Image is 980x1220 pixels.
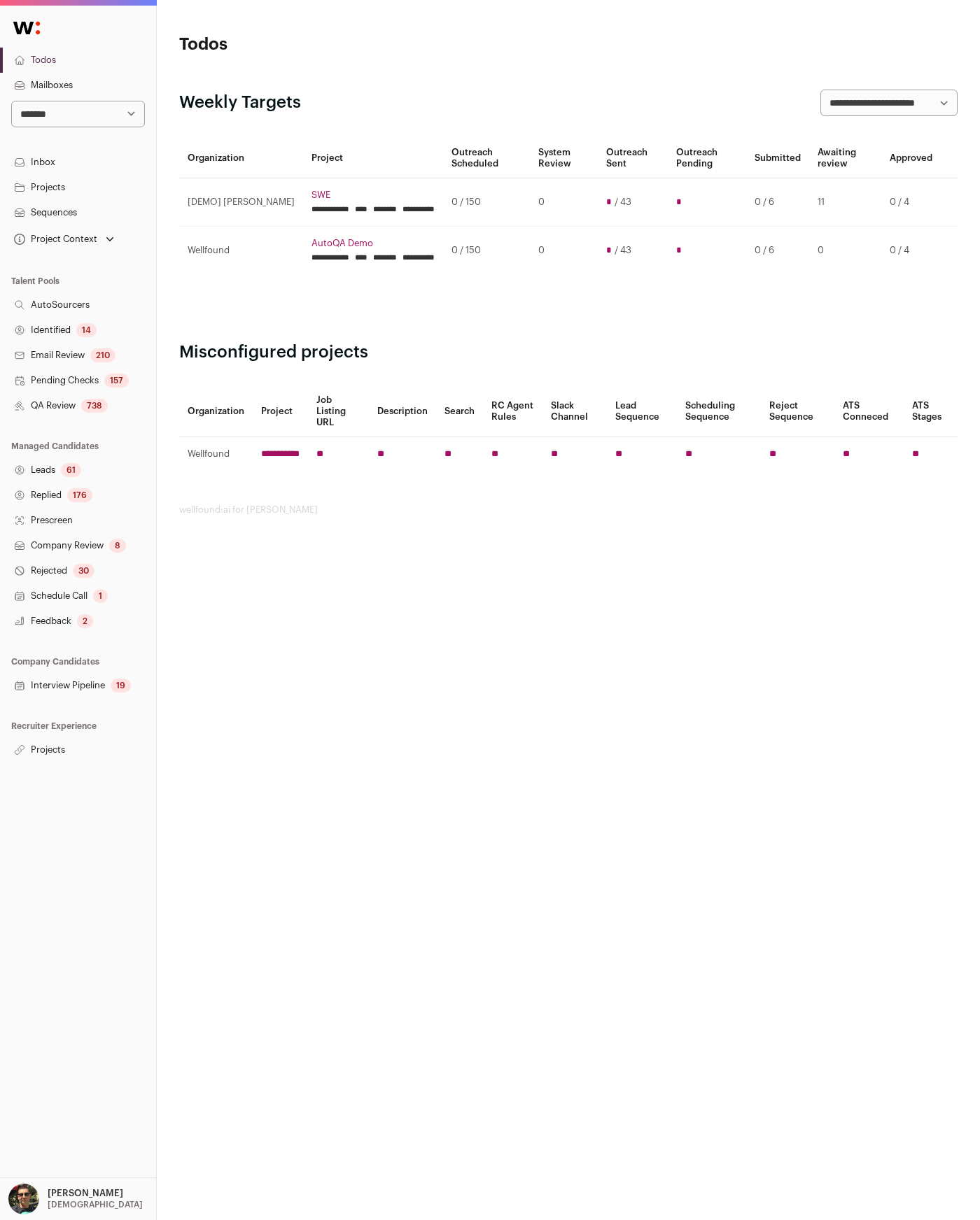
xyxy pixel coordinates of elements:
th: Outreach Pending [668,139,746,178]
a: AutoQA Demo [311,238,435,249]
div: 19 [111,679,131,693]
div: 14 [76,323,97,337]
div: 738 [81,399,108,413]
p: [DEMOGRAPHIC_DATA] [48,1199,143,1210]
td: 0 / 150 [443,227,530,275]
th: ATS Conneced [834,386,904,437]
div: 61 [61,463,81,477]
div: 1 [93,589,108,603]
div: 2 [77,614,93,628]
div: Project Context [11,234,97,245]
th: Description [369,386,436,437]
img: 8429747-medium_jpg [8,1184,39,1214]
div: 210 [90,348,115,362]
h2: Misconfigured projects [179,341,958,364]
th: Submitted [746,139,809,178]
td: 0 / 150 [443,178,530,227]
th: Slack Channel [542,386,606,437]
button: Open dropdown [11,229,117,249]
th: ATS Stages [904,386,958,437]
td: Wellfound [179,227,303,275]
td: 0 [809,227,881,275]
th: Search [436,386,483,437]
th: Organization [179,386,253,437]
p: [PERSON_NAME] [48,1188,123,1199]
td: 11 [809,178,881,227]
th: Lead Sequence [607,386,677,437]
div: 8 [109,539,126,553]
th: Scheduling Sequence [677,386,762,437]
th: Awaiting review [809,139,881,178]
button: Open dropdown [6,1184,146,1214]
td: 0 / 6 [746,178,809,227]
img: Wellfound [6,14,48,42]
td: 0 [530,227,598,275]
th: Approved [881,139,941,178]
th: RC Agent Rules [483,386,543,437]
h2: Weekly Targets [179,92,301,114]
footer: wellfound:ai for [PERSON_NAME] [179,504,958,516]
span: / 43 [615,197,631,208]
th: Outreach Sent [598,139,668,178]
th: Job Listing URL [308,386,369,437]
div: 30 [73,564,94,578]
th: Project [303,139,443,178]
td: 0 / 4 [881,227,941,275]
th: System Review [530,139,598,178]
div: 157 [104,374,129,388]
span: / 43 [615,245,631,256]
a: SWE [311,190,435,201]
div: 176 [67,488,92,502]
td: 0 / 4 [881,178,941,227]
th: Organization [179,139,303,178]
td: 0 / 6 [746,227,809,275]
td: Wellfound [179,437,253,471]
td: [DEMO] [PERSON_NAME] [179,178,303,227]
h1: Todos [179,34,439,56]
th: Outreach Scheduled [443,139,530,178]
th: Project [253,386,308,437]
th: Reject Sequence [761,386,834,437]
td: 0 [530,178,598,227]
